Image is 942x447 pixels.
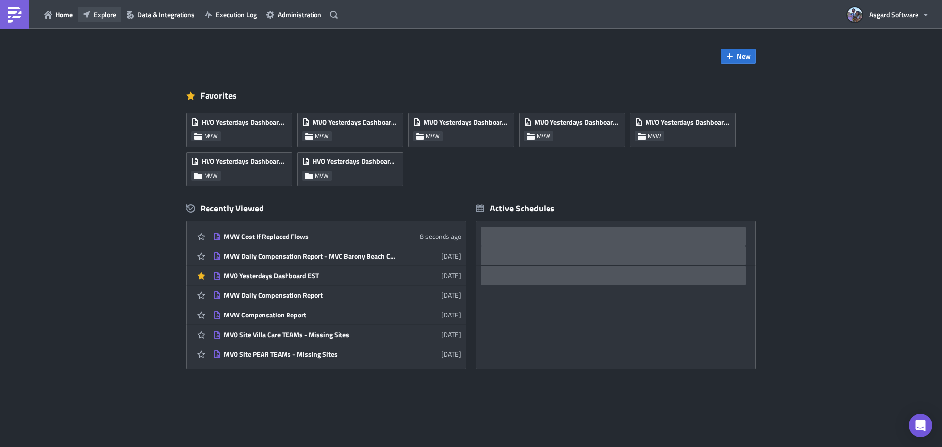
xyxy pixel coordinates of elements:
button: Home [39,7,78,22]
a: MVO Yesterdays Dashboard [US_STATE]MVW [408,108,519,147]
time: 2025-09-02T20:17:22Z [441,329,461,340]
a: MVW Daily Compensation Report - MVC Barony Beach Club[DATE] [213,246,461,265]
span: MVW [426,132,440,140]
span: Explore [94,9,116,20]
span: MVW [315,172,329,180]
div: Recently Viewed [186,201,466,216]
div: MVW Daily Compensation Report - MVC Barony Beach Club [224,252,395,261]
a: MVW Daily Compensation Report[DATE] [213,286,461,305]
button: Asgard Software [841,4,935,26]
span: MVW [537,132,550,140]
span: HVO Yesterdays Dashboard EST [202,118,287,127]
a: HVO Yesterdays Dashboard PSTMVW [186,147,297,186]
span: HVO Yesterdays Dashboard PST [202,157,287,166]
time: 2025-09-22T17:23:30Z [420,231,461,241]
span: MVW [648,132,661,140]
div: Active Schedules [476,203,555,214]
div: MVO Site Villa Care TEAMs - Missing Sites [224,330,395,339]
span: HVO Yesterdays Dashboard [US_STATE] [313,157,398,166]
span: MVO Yesterdays Dashboard PST [313,118,398,127]
time: 2025-09-03T16:11:07Z [441,290,461,300]
time: 2025-09-02T20:17:17Z [441,349,461,359]
div: Favorites [186,88,756,103]
a: MVO Yesterdays Dashboard EUMVW [630,108,741,147]
span: MVW [204,172,218,180]
img: Avatar [846,6,863,23]
a: MVO Yesterdays Dashboard PSTMVW [297,108,408,147]
a: MVO Site PEAR TEAMs - Missing Sites[DATE] [213,344,461,364]
span: MVO Yesterdays Dashboard [US_STATE] [423,118,509,127]
a: MVO Yesterdays Dashboard ESTMVW [519,108,630,147]
a: HVO Yesterdays Dashboard [US_STATE]MVW [297,147,408,186]
img: PushMetrics [7,7,23,23]
span: New [737,51,751,61]
a: MVO Yesterdays Dashboard EST[DATE] [213,266,461,285]
time: 2025-09-18T15:04:27Z [441,270,461,281]
div: MVO Yesterdays Dashboard EST [224,271,395,280]
div: MVW Daily Compensation Report [224,291,395,300]
a: MVO Site Villa Care TEAMs - Missing Sites[DATE] [213,325,461,344]
div: Open Intercom Messenger [909,414,932,437]
div: MVO Site PEAR TEAMs - Missing Sites [224,350,395,359]
a: HVO Yesterdays Dashboard ESTMVW [186,108,297,147]
div: MVW Compensation Report [224,311,395,319]
a: MVW Compensation Report[DATE] [213,305,461,324]
span: MVO Yesterdays Dashboard EU [645,118,731,127]
button: Execution Log [200,7,262,22]
button: Data & Integrations [121,7,200,22]
div: MVW Cost If Replaced Flows [224,232,395,241]
span: Home [55,9,73,20]
button: Explore [78,7,121,22]
time: 2025-09-18T23:25:07Z [441,251,461,261]
span: Execution Log [216,9,257,20]
button: Administration [262,7,326,22]
a: MVW Cost If Replaced Flows8 seconds ago [213,227,461,246]
span: MVO Yesterdays Dashboard EST [534,118,620,127]
span: MVW [204,132,218,140]
button: New [721,49,756,64]
span: MVW [315,132,329,140]
span: Administration [278,9,321,20]
span: Data & Integrations [137,9,195,20]
span: Asgard Software [869,9,918,20]
time: 2025-09-03T16:11:06Z [441,310,461,320]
